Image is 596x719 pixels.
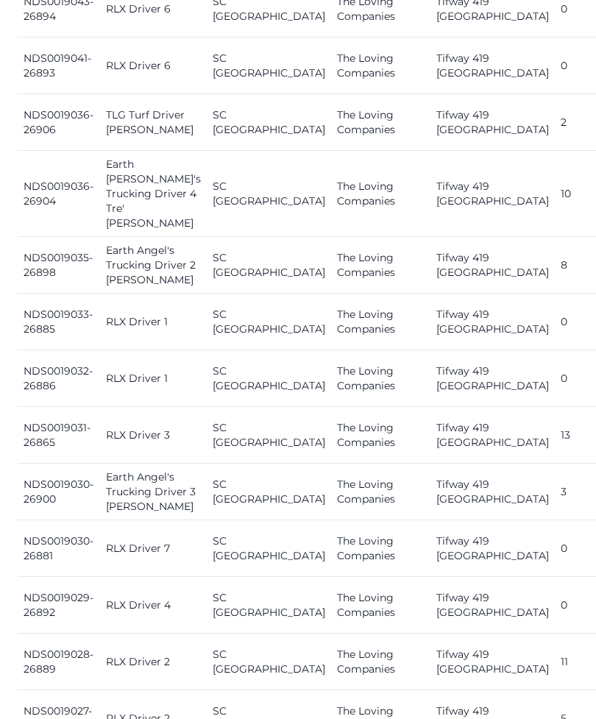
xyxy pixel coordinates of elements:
[331,577,430,634] td: The Loving Companies
[18,294,100,350] td: NDS0019033-26885
[207,520,331,577] td: SC [GEOGRAPHIC_DATA]
[100,94,207,151] td: TLG Turf Driver [PERSON_NAME]
[331,94,430,151] td: The Loving Companies
[100,350,207,407] td: RLX Driver 1
[331,151,430,237] td: The Loving Companies
[430,520,555,577] td: Tifway 419 [GEOGRAPHIC_DATA]
[100,151,207,237] td: Earth [PERSON_NAME]'s Trucking Driver 4 Tre' [PERSON_NAME]
[100,237,207,294] td: Earth Angel's Trucking Driver 2 [PERSON_NAME]
[331,350,430,407] td: The Loving Companies
[430,151,555,237] td: Tifway 419 [GEOGRAPHIC_DATA]
[18,94,100,151] td: NDS0019036-26906
[331,464,430,520] td: The Loving Companies
[430,38,555,94] td: Tifway 419 [GEOGRAPHIC_DATA]
[207,94,331,151] td: SC [GEOGRAPHIC_DATA]
[207,294,331,350] td: SC [GEOGRAPHIC_DATA]
[207,577,331,634] td: SC [GEOGRAPHIC_DATA]
[207,464,331,520] td: SC [GEOGRAPHIC_DATA]
[207,237,331,294] td: SC [GEOGRAPHIC_DATA]
[18,464,100,520] td: NDS0019030-26900
[430,577,555,634] td: Tifway 419 [GEOGRAPHIC_DATA]
[331,294,430,350] td: The Loving Companies
[430,237,555,294] td: Tifway 419 [GEOGRAPHIC_DATA]
[207,634,331,690] td: SC [GEOGRAPHIC_DATA]
[18,237,100,294] td: NDS0019035-26898
[207,407,331,464] td: SC [GEOGRAPHIC_DATA]
[100,407,207,464] td: RLX Driver 3
[430,464,555,520] td: Tifway 419 [GEOGRAPHIC_DATA]
[100,577,207,634] td: RLX Driver 4
[18,38,100,94] td: NDS0019041-26893
[18,634,100,690] td: NDS0019028-26889
[430,294,555,350] td: Tifway 419 [GEOGRAPHIC_DATA]
[331,634,430,690] td: The Loving Companies
[331,407,430,464] td: The Loving Companies
[430,94,555,151] td: Tifway 419 [GEOGRAPHIC_DATA]
[18,350,100,407] td: NDS0019032-26886
[100,38,207,94] td: RLX Driver 6
[430,407,555,464] td: Tifway 419 [GEOGRAPHIC_DATA]
[18,577,100,634] td: NDS0019029-26892
[18,520,100,577] td: NDS0019030-26881
[207,38,331,94] td: SC [GEOGRAPHIC_DATA]
[100,464,207,520] td: Earth Angel's Trucking Driver 3 [PERSON_NAME]
[18,407,100,464] td: NDS0019031-26865
[100,520,207,577] td: RLX Driver 7
[207,151,331,237] td: SC [GEOGRAPHIC_DATA]
[100,294,207,350] td: RLX Driver 1
[100,634,207,690] td: RLX Driver 2
[430,634,555,690] td: Tifway 419 [GEOGRAPHIC_DATA]
[331,520,430,577] td: The Loving Companies
[430,350,555,407] td: Tifway 419 [GEOGRAPHIC_DATA]
[331,38,430,94] td: The Loving Companies
[331,237,430,294] td: The Loving Companies
[18,151,100,237] td: NDS0019036-26904
[207,350,331,407] td: SC [GEOGRAPHIC_DATA]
